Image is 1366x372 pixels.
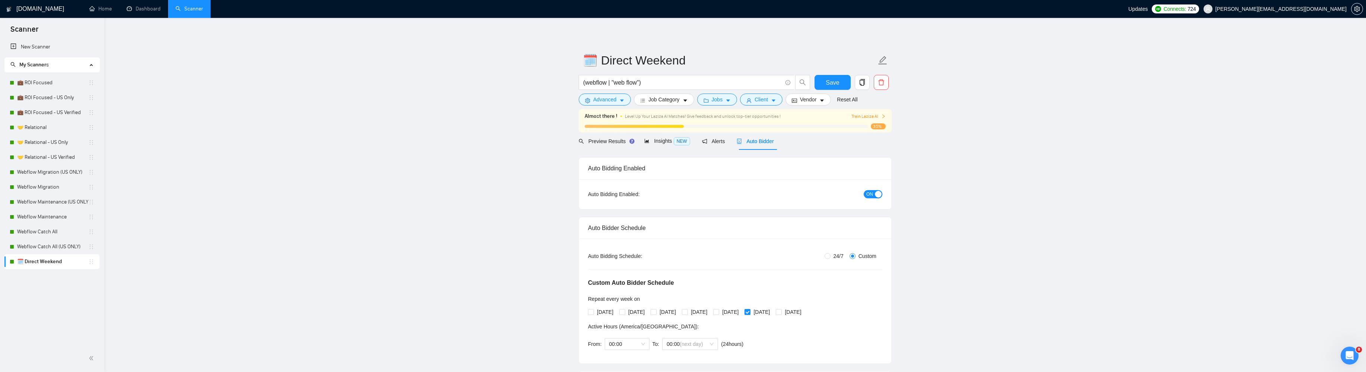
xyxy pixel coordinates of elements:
[667,338,714,350] span: 00:00
[4,180,99,195] li: Webflow Migration
[640,98,645,103] span: bars
[619,98,624,103] span: caret-down
[1164,5,1186,13] span: Connects:
[702,138,725,144] span: Alerts
[65,224,84,239] span: neutral face reaction
[585,112,617,120] span: Almost there !
[4,24,44,40] span: Scanner
[1351,6,1363,12] span: setting
[17,75,88,90] a: 💼 ROI Focused
[855,79,869,86] span: copy
[17,150,88,165] a: 🤝 Relational - US Verified
[874,75,889,90] button: delete
[737,139,742,144] span: robot
[88,184,94,190] span: holder
[771,98,776,103] span: caret-down
[50,224,60,239] span: 😞
[588,296,640,302] span: Repeat every week on
[837,95,857,104] a: Reset All
[579,139,584,144] span: search
[683,98,688,103] span: caret-down
[819,98,825,103] span: caret-down
[579,138,632,144] span: Preview Results
[17,90,88,105] a: 💼 ROI Focused - US Only
[755,95,768,104] span: Client
[588,324,699,330] span: Active Hours ( America/[GEOGRAPHIC_DATA] ):
[88,244,94,250] span: holder
[796,79,810,86] span: search
[4,195,99,209] li: Webflow Maintenance (US ONLY)
[688,308,710,316] span: [DATE]
[785,94,831,105] button: idcardVendorcaret-down
[800,95,816,104] span: Vendor
[579,94,631,105] button: settingAdvancedcaret-down
[609,338,645,350] span: 00:00
[88,259,94,265] span: holder
[17,165,88,180] a: Webflow Migration (US ONLY)
[856,252,879,260] span: Custom
[585,98,590,103] span: setting
[815,75,851,90] button: Save
[697,94,737,105] button: folderJobscaret-down
[625,308,648,316] span: [DATE]
[10,40,94,54] a: New Scanner
[874,79,888,86] span: delete
[4,165,99,180] li: Webflow Migration (US ONLY)
[588,217,882,239] div: Auto Bidder Schedule
[17,224,88,239] a: Webflow Catch All
[4,75,99,90] li: 💼 ROI Focused
[1188,5,1196,13] span: 724
[88,110,94,116] span: holder
[89,354,96,362] span: double-left
[871,123,886,129] span: 35%
[4,105,99,120] li: 💼 ROI Focused - US Verified
[1356,347,1362,353] span: 8
[792,98,797,103] span: idcard
[588,341,602,347] span: From:
[45,248,104,254] a: Open in help center
[17,254,88,269] a: 🗓️ Direct Weekend
[84,224,104,239] span: smiley reaction
[4,224,99,239] li: Webflow Catch All
[1155,6,1161,12] img: upwork-logo.png
[740,94,782,105] button: userClientcaret-down
[652,341,660,347] span: To:
[625,114,781,119] span: Level Up Your Laziza AI Matches! Give feedback and unlock top-tier opportunities !
[719,308,742,316] span: [DATE]
[588,252,686,260] div: Auto Bidding Schedule:
[17,209,88,224] a: Webflow Maintenance
[19,62,49,68] span: My Scanners
[6,3,12,15] img: logo
[9,217,140,225] div: Did this answer your question?
[88,199,94,205] span: holder
[88,80,94,86] span: holder
[17,135,88,150] a: 🤝 Relational - US Only
[826,78,839,87] span: Save
[648,95,679,104] span: Job Category
[1351,3,1363,15] button: setting
[4,40,99,54] li: New Scanner
[45,224,65,239] span: disappointed reaction
[583,51,876,70] input: Scanner name...
[69,224,80,239] span: 😐
[795,75,810,90] button: search
[4,150,99,165] li: 🤝 Relational - US Verified
[851,113,886,120] button: Train Laziza AI
[4,239,99,254] li: Webflow Catch All (US ONLY)
[712,95,723,104] span: Jobs
[1351,6,1363,12] a: setting
[702,139,707,144] span: notification
[88,214,94,220] span: holder
[594,308,616,316] span: [DATE]
[4,90,99,105] li: 💼 ROI Focused - US Only
[17,120,88,135] a: 🤝 Relational
[725,98,731,103] span: caret-down
[88,169,94,175] span: holder
[1128,6,1148,12] span: Updates
[680,341,703,347] span: (next day)
[866,190,873,198] span: ON
[17,180,88,195] a: Webflow Migration
[5,3,19,17] button: go back
[10,62,16,67] span: search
